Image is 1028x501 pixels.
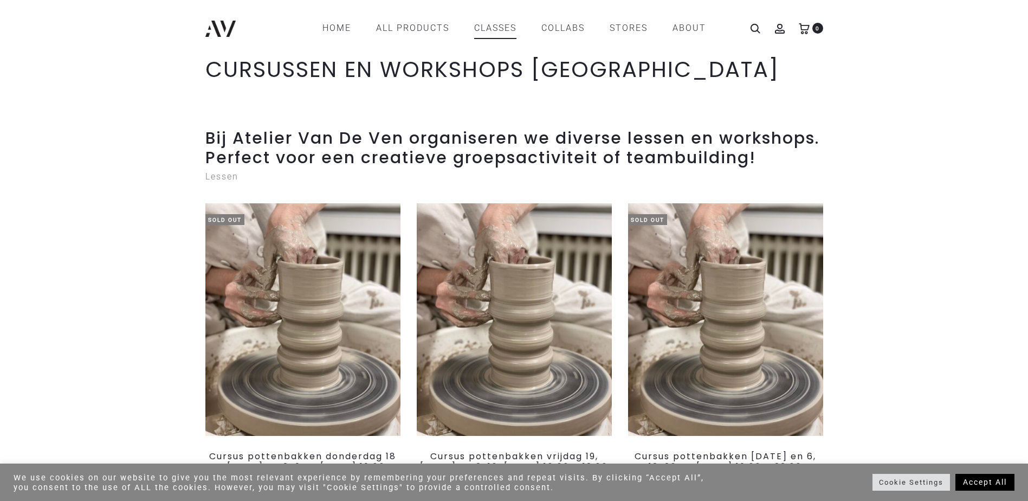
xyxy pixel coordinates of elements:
img: Deelnemer leert keramiek draaien tijdens een les in Rotterdam. Perfect voor beginners en gevorder... [417,203,612,436]
a: ABOUT [673,19,706,37]
span: Sold Out [628,214,667,225]
h1: CURSUSSEN EN WORKSHOPS [GEOGRAPHIC_DATA] [205,56,823,82]
a: Sold Out [205,203,400,436]
a: Home [322,19,351,37]
span: 0 [812,23,823,34]
a: 0 [799,23,810,33]
a: CLASSES [474,19,516,37]
p: Lessen [205,168,823,186]
img: Deelnemer leert keramiek draaien tijdens een les in Rotterdam. Perfect voor beginners en gevorder... [205,203,400,436]
h2: Bij Atelier Van De Ven organiseren we diverse lessen en workshops. Perfect voor een creatieve gro... [205,129,823,168]
a: Accept All [955,474,1014,491]
a: Cookie Settings [872,474,950,491]
a: Sold Out [628,203,823,436]
a: All products [376,19,449,37]
a: Cursus pottenbakken vrijdag 19, [DATE] en 3, 10, [DATE] 10:00 – 13:00 [420,450,608,473]
div: We use cookies on our website to give you the most relevant experience by remembering your prefer... [14,473,714,492]
a: Cursus pottenbakken donderdag 18 en [DATE] en 2, 9 en [DATE] 19:00 – 22:00 [209,450,396,483]
a: COLLABS [541,19,585,37]
a: Cursus pottenbakken [DATE] en 6, 13, 20 en [DATE] 19:00 – 22:00 [635,450,816,473]
span: Sold Out [205,214,244,225]
img: Deelnemer leert keramiek draaien tijdens een les in Rotterdam. Perfect voor beginners en gevorder... [628,203,823,436]
a: STORES [610,19,648,37]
